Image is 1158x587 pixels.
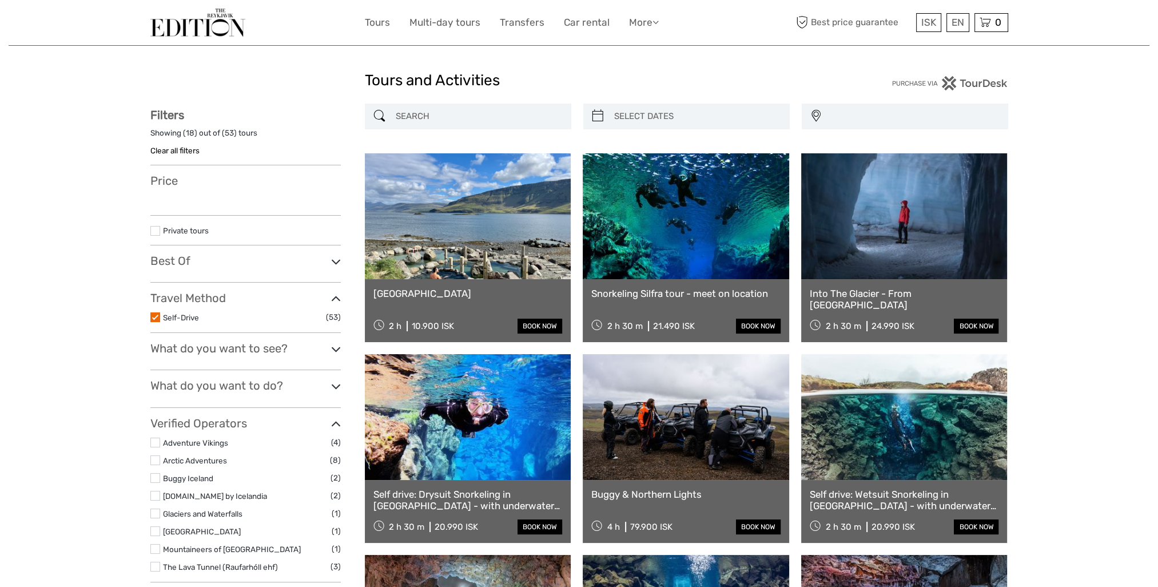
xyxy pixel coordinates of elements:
a: Buggy Iceland [163,474,213,483]
span: (2) [331,471,341,485]
span: Best price guarantee [794,13,913,32]
div: 21.490 ISK [653,321,695,331]
span: (4) [331,436,341,449]
a: book now [518,319,562,334]
a: Arctic Adventures [163,456,227,465]
span: 2 h 30 m [389,522,424,532]
a: [DOMAIN_NAME] by Icelandia [163,491,267,501]
span: 2 h 30 m [607,321,643,331]
a: Car rental [564,14,610,31]
a: The Lava Tunnel (Raufarhóll ehf) [163,562,278,572]
div: EN [946,13,969,32]
a: [GEOGRAPHIC_DATA] [163,527,241,536]
h3: What do you want to do? [150,379,341,392]
a: Transfers [500,14,544,31]
a: Clear all filters [150,146,200,155]
label: 53 [225,128,234,138]
div: 79.900 ISK [630,522,672,532]
a: book now [518,519,562,534]
span: (1) [332,542,341,556]
h3: Best Of [150,254,341,268]
span: (2) [331,489,341,502]
div: 24.990 ISK [872,321,914,331]
span: 2 h 30 m [826,522,861,532]
h1: Tours and Activities [365,72,794,90]
a: Self drive: Wetsuit Snorkeling in [GEOGRAPHIC_DATA] - with underwater photos [810,489,999,512]
h3: What do you want to see? [150,342,341,355]
span: ISK [921,17,936,28]
div: 20.990 ISK [435,522,478,532]
a: book now [736,319,781,334]
a: book now [954,319,998,334]
span: 0 [993,17,1003,28]
h3: Verified Operators [150,417,341,430]
a: Buggy & Northern Lights [591,489,781,500]
span: (1) [332,525,341,538]
a: Snorkeling Silfra tour - meet on location [591,288,781,299]
span: (3) [331,560,341,573]
div: 20.990 ISK [872,522,915,532]
a: Tours [365,14,390,31]
a: [GEOGRAPHIC_DATA] [373,288,563,299]
a: Adventure Vikings [163,438,228,447]
span: 2 h 30 m [826,321,861,331]
img: The Reykjavík Edition [150,9,245,37]
a: Private tours [163,226,209,235]
span: (8) [330,454,341,467]
h3: Price [150,174,341,188]
a: book now [954,519,998,534]
label: 18 [186,128,194,138]
span: (1) [332,507,341,520]
span: (53) [326,311,341,324]
a: Into The Glacier - From [GEOGRAPHIC_DATA] [810,288,999,311]
input: SEARCH [391,106,566,126]
a: Self drive: Drysuit Snorkeling in [GEOGRAPHIC_DATA] - with underwater photos [373,489,563,512]
div: Showing ( ) out of ( ) tours [150,128,341,145]
span: 2 h [389,321,401,331]
a: Self-Drive [163,313,199,322]
a: book now [736,519,781,534]
a: More [629,14,659,31]
a: Multi-day tours [409,14,480,31]
h3: Travel Method [150,291,341,305]
a: Mountaineers of [GEOGRAPHIC_DATA] [163,545,301,554]
strong: Filters [150,108,184,122]
img: PurchaseViaTourDesk.png [892,76,1008,90]
input: SELECT DATES [610,106,784,126]
div: 10.900 ISK [412,321,454,331]
a: Glaciers and Waterfalls [163,509,242,518]
span: 4 h [607,522,620,532]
